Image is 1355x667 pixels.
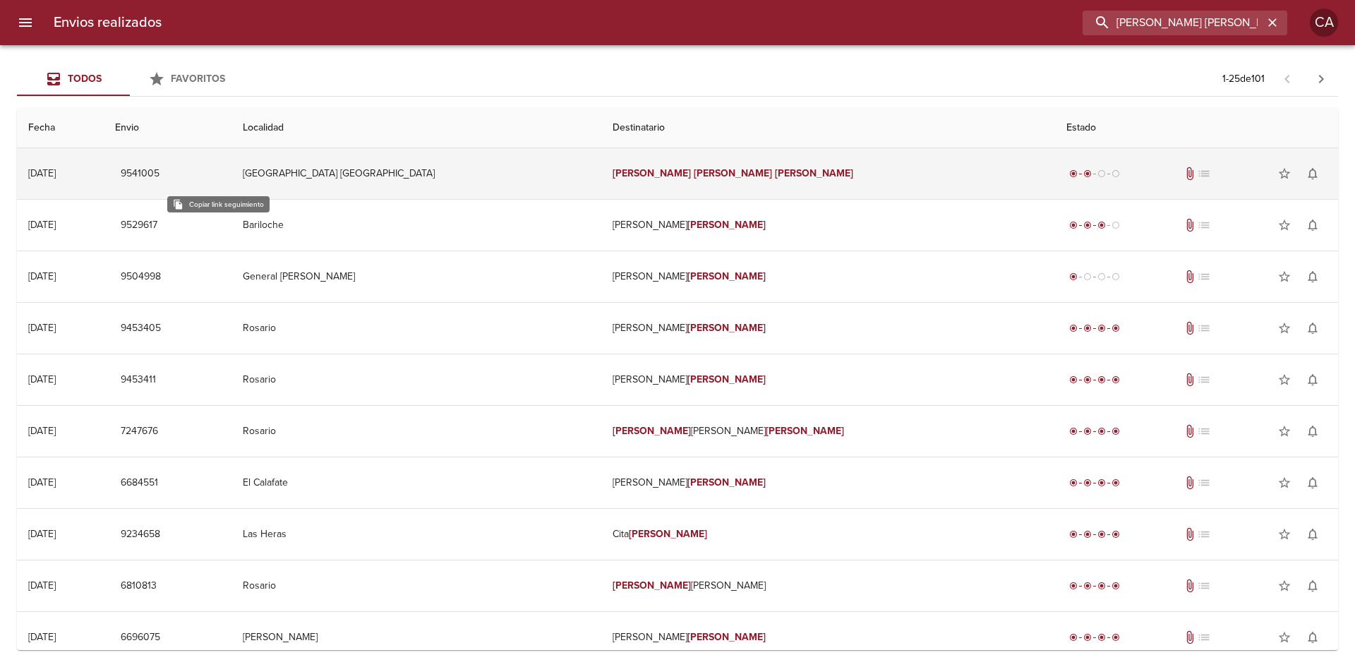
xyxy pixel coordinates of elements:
[121,526,160,543] span: 9234658
[1083,375,1092,384] span: radio_button_checked
[1306,476,1320,490] span: notifications_none
[115,161,165,187] button: 9541005
[687,322,766,334] em: [PERSON_NAME]
[171,73,225,85] span: Favoritos
[1097,633,1106,642] span: radio_button_checked
[115,264,167,290] button: 9504998
[1069,479,1078,487] span: radio_button_checked
[687,631,766,643] em: [PERSON_NAME]
[17,108,104,148] th: Fecha
[1306,321,1320,335] span: notifications_none
[28,476,56,488] div: [DATE]
[1112,375,1120,384] span: radio_button_checked
[1270,263,1299,291] button: Agregar a favoritos
[1097,324,1106,332] span: radio_button_checked
[601,560,1055,611] td: [PERSON_NAME]
[1069,427,1078,435] span: radio_button_checked
[231,200,601,251] td: Bariloche
[17,62,243,96] div: Tabs Envios
[1277,527,1291,541] span: star_border
[1083,169,1092,178] span: radio_button_checked
[28,425,56,437] div: [DATE]
[1066,476,1123,490] div: Entregado
[115,573,162,599] button: 6810813
[54,11,162,34] h6: Envios realizados
[1112,169,1120,178] span: radio_button_unchecked
[687,270,766,282] em: [PERSON_NAME]
[1197,373,1211,387] span: No tiene pedido asociado
[1069,272,1078,281] span: radio_button_checked
[687,476,766,488] em: [PERSON_NAME]
[121,474,158,492] span: 6684551
[1222,72,1265,86] p: 1 - 25 de 101
[1183,630,1197,644] span: Tiene documentos adjuntos
[1097,530,1106,539] span: radio_button_checked
[121,577,157,595] span: 6810813
[1112,272,1120,281] span: radio_button_unchecked
[1310,8,1338,37] div: Abrir información de usuario
[1066,630,1123,644] div: Entregado
[601,406,1055,457] td: [PERSON_NAME]
[1277,424,1291,438] span: star_border
[1270,572,1299,600] button: Agregar a favoritos
[1197,527,1211,541] span: No tiene pedido asociado
[1112,324,1120,332] span: radio_button_checked
[1277,579,1291,593] span: star_border
[115,522,166,548] button: 9234658
[1306,630,1320,644] span: notifications_none
[1083,272,1092,281] span: radio_button_unchecked
[1183,476,1197,490] span: Tiene documentos adjuntos
[1197,579,1211,593] span: No tiene pedido asociado
[1277,321,1291,335] span: star_border
[1112,427,1120,435] span: radio_button_checked
[1097,375,1106,384] span: radio_button_checked
[1083,530,1092,539] span: radio_button_checked
[1083,221,1092,229] span: radio_button_checked
[1277,373,1291,387] span: star_border
[231,560,601,611] td: Rosario
[1066,424,1123,438] div: Entregado
[1069,324,1078,332] span: radio_button_checked
[1306,579,1320,593] span: notifications_none
[1112,582,1120,590] span: radio_button_checked
[1083,582,1092,590] span: radio_button_checked
[687,373,766,385] em: [PERSON_NAME]
[1069,582,1078,590] span: radio_button_checked
[1197,424,1211,438] span: No tiene pedido asociado
[601,200,1055,251] td: [PERSON_NAME]
[1270,366,1299,394] button: Agregar a favoritos
[28,219,56,231] div: [DATE]
[613,579,691,591] em: [PERSON_NAME]
[28,528,56,540] div: [DATE]
[231,406,601,457] td: Rosario
[231,509,601,560] td: Las Heras
[1270,417,1299,445] button: Agregar a favoritos
[613,167,691,179] em: [PERSON_NAME]
[601,303,1055,354] td: [PERSON_NAME]
[1112,221,1120,229] span: radio_button_unchecked
[115,470,164,496] button: 6684551
[1183,579,1197,593] span: Tiene documentos adjuntos
[115,212,163,239] button: 9529617
[231,108,601,148] th: Localidad
[1306,270,1320,284] span: notifications_none
[1097,582,1106,590] span: radio_button_checked
[1277,218,1291,232] span: star_border
[115,367,162,393] button: 9453411
[1299,160,1327,188] button: Activar notificaciones
[1069,221,1078,229] span: radio_button_checked
[231,612,601,663] td: [PERSON_NAME]
[1083,427,1092,435] span: radio_button_checked
[1197,270,1211,284] span: No tiene pedido asociado
[629,528,707,540] em: [PERSON_NAME]
[1310,8,1338,37] div: CA
[1277,630,1291,644] span: star_border
[1299,572,1327,600] button: Activar notificaciones
[1197,476,1211,490] span: No tiene pedido asociado
[601,108,1055,148] th: Destinatario
[766,425,844,437] em: [PERSON_NAME]
[1069,633,1078,642] span: radio_button_checked
[1197,218,1211,232] span: No tiene pedido asociado
[1069,375,1078,384] span: radio_button_checked
[1306,167,1320,181] span: notifications_none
